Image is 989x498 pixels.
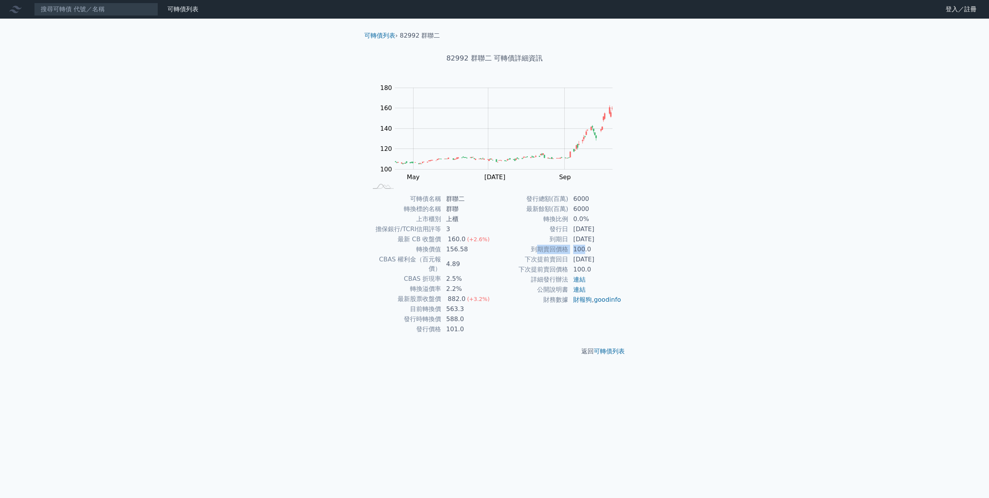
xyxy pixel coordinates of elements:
a: 財報狗 [573,296,592,303]
td: 到期日 [494,234,569,244]
td: 目前轉換價 [367,304,441,314]
td: 擔保銀行/TCRI信用評等 [367,224,441,234]
tspan: 180 [380,84,392,92]
td: 詳細發行辦法 [494,275,569,285]
p: 返回 [358,347,631,356]
div: 聊天小工具 [950,461,989,498]
td: 轉換比例 [494,214,569,224]
iframe: Chat Widget [950,461,989,498]
td: 3 [441,224,494,234]
td: 轉換標的名稱 [367,204,441,214]
td: 6000 [569,194,622,204]
td: 可轉債名稱 [367,194,441,204]
td: [DATE] [569,224,622,234]
td: 上櫃 [441,214,494,224]
tspan: May [407,173,420,181]
li: 82992 群聯二 [400,31,440,40]
div: 882.0 [446,294,467,304]
td: 發行價格 [367,324,441,334]
tspan: 100 [380,166,392,173]
td: 轉換價值 [367,244,441,254]
tspan: 120 [380,145,392,152]
td: 最新股票收盤價 [367,294,441,304]
td: 0.0% [569,214,622,224]
td: 公開說明書 [494,285,569,295]
td: [DATE] [569,234,622,244]
a: 可轉債列表 [364,32,395,39]
a: goodinfo [594,296,621,303]
tspan: [DATE] [484,173,505,181]
td: , [569,295,622,305]
a: 可轉債列表 [167,5,198,13]
li: › [364,31,398,40]
td: 發行日 [494,224,569,234]
input: 搜尋可轉債 代號／名稱 [34,3,158,16]
a: 連結 [573,276,586,283]
td: 下次提前賣回日 [494,254,569,265]
td: 上市櫃別 [367,214,441,224]
a: 登入／註冊 [939,3,983,16]
td: 100.0 [569,265,622,275]
g: Chart [376,84,624,181]
span: (+2.6%) [467,236,489,242]
td: 最新 CB 收盤價 [367,234,441,244]
td: 最新餘額(百萬) [494,204,569,214]
div: 160.0 [446,235,467,244]
td: 2.5% [441,274,494,284]
td: 轉換溢價率 [367,284,441,294]
td: 到期賣回價格 [494,244,569,254]
a: 可轉債列表 [594,348,625,355]
td: 4.89 [441,254,494,274]
td: 發行時轉換價 [367,314,441,324]
tspan: 160 [380,104,392,112]
td: 6000 [569,204,622,214]
td: 發行總額(百萬) [494,194,569,204]
td: 財務數據 [494,295,569,305]
td: 2.2% [441,284,494,294]
td: CBAS 權利金（百元報價） [367,254,441,274]
td: 563.3 [441,304,494,314]
td: 101.0 [441,324,494,334]
td: [DATE] [569,254,622,265]
a: 連結 [573,286,586,293]
td: 588.0 [441,314,494,324]
tspan: Sep [559,173,571,181]
tspan: 140 [380,125,392,132]
td: 下次提前賣回價格 [494,265,569,275]
td: CBAS 折現率 [367,274,441,284]
td: 群聯二 [441,194,494,204]
td: 156.58 [441,244,494,254]
h1: 82992 群聯二 可轉債詳細資訊 [358,53,631,64]
td: 群聯 [441,204,494,214]
span: (+3.2%) [467,296,489,302]
td: 100.0 [569,244,622,254]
